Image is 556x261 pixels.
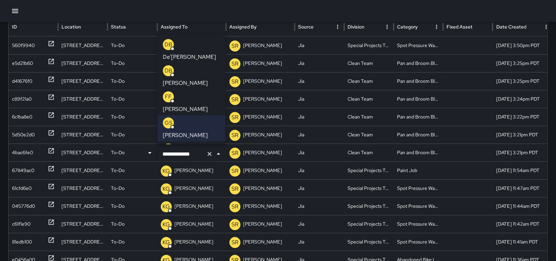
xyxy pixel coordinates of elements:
[295,108,344,126] div: Jia
[492,54,553,72] div: 10/3/2025, 3:25pm PDT
[58,179,107,197] div: 388 Market Street
[164,67,172,75] p: DB
[111,90,125,108] p: To-Do
[295,179,344,197] div: Jia
[58,215,107,233] div: 71 Stevenson Street
[231,60,238,68] p: SR
[231,113,238,122] p: SR
[174,197,213,215] p: [PERSON_NAME]
[205,149,214,159] button: Clear
[333,22,342,32] button: Source column menu
[394,90,443,108] div: Pan and Broom Block Faces
[394,215,443,233] div: Spot Pressure Washing
[111,126,125,144] p: To-Do
[295,161,344,179] div: Jia
[231,238,238,247] p: SR
[111,55,125,72] p: To-Do
[111,37,125,54] p: To-Do
[295,144,344,161] div: Jia
[58,161,107,179] div: 8 Steuart Street
[295,215,344,233] div: Jia
[243,180,282,197] p: [PERSON_NAME]
[344,36,394,54] div: Special Projects Team
[243,233,282,251] p: [PERSON_NAME]
[58,90,107,108] div: 45 Beale Street
[382,22,392,32] button: Division column menu
[58,108,107,126] div: 580 Pacific Avenue
[12,24,17,30] div: ID
[344,215,394,233] div: Special Projects Team
[174,215,213,233] p: [PERSON_NAME]
[231,203,238,211] p: SR
[229,24,257,30] div: Assigned By
[492,161,553,179] div: 10/3/2025, 11:54am PDT
[394,72,443,90] div: Pan and Broom Block Faces
[58,36,107,54] div: 155 Montgomery Street
[111,144,125,161] p: To-Do
[12,180,32,197] div: 61cfd6e0
[12,126,35,144] div: 5d50e2d0
[243,90,282,108] p: [PERSON_NAME]
[492,126,553,144] div: 10/3/2025, 3:21pm PDT
[492,36,553,54] div: 10/3/2025, 3:50pm PDT
[492,144,553,161] div: 10/3/2025, 3:21pm PDT
[298,24,314,30] div: Source
[58,54,107,72] div: 25 1st Street
[492,108,553,126] div: 10/3/2025, 3:22pm PDT
[394,144,443,161] div: Pan and Broom Block Faces
[111,72,125,90] p: To-Do
[243,108,282,126] p: [PERSON_NAME]
[163,131,208,139] p: [PERSON_NAME]
[164,119,172,127] p: GS
[492,90,553,108] div: 10/3/2025, 3:24pm PDT
[58,144,107,161] div: 639 Clay Street
[344,54,394,72] div: Clean Team
[344,126,394,144] div: Clean Team
[446,24,473,30] div: Fixed Asset
[295,233,344,251] div: Jia
[243,215,282,233] p: [PERSON_NAME]
[161,24,188,30] div: Assigned To
[165,93,172,101] p: FF
[394,233,443,251] div: Spot Pressure Washing
[394,179,443,197] div: Spot Pressure Washing
[492,215,553,233] div: 10/3/2025, 11:42am PDT
[492,197,553,215] div: 10/3/2025, 11:44am PDT
[12,197,35,215] div: 045776d0
[174,233,213,251] p: [PERSON_NAME]
[344,197,394,215] div: Special Projects Team
[344,108,394,126] div: Clean Team
[243,37,282,54] p: [PERSON_NAME]
[394,36,443,54] div: Spot Pressure Washing
[295,197,344,215] div: Jia
[231,42,238,50] p: SR
[12,90,32,108] div: c89f21a0
[162,220,170,229] p: KG
[492,72,553,90] div: 10/3/2025, 3:25pm PDT
[348,24,364,30] div: Division
[164,41,172,49] p: DB
[174,162,213,179] p: [PERSON_NAME]
[344,161,394,179] div: Special Projects Team
[12,162,34,179] div: 67849ac0
[174,180,213,197] p: [PERSON_NAME]
[394,54,443,72] div: Pan and Broom Block Faces
[432,22,441,32] button: Category column menu
[394,161,443,179] div: Paint Job
[12,108,32,126] div: 6c1ba8e0
[111,162,125,179] p: To-Do
[162,185,170,193] p: KG
[394,108,443,126] div: Pan and Broom Block Faces
[111,108,125,126] p: To-Do
[295,36,344,54] div: Jia
[492,179,553,197] div: 10/3/2025, 11:47am PDT
[394,126,443,144] div: Pan and Broom Block Faces
[58,72,107,90] div: 45 Fremont Street
[12,233,32,251] div: 81edb100
[58,197,107,215] div: 475 Market Street
[111,233,125,251] p: To-Do
[496,24,526,30] div: Date Created
[162,203,170,211] p: KG
[344,179,394,197] div: Special Projects Team
[231,220,238,229] p: SR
